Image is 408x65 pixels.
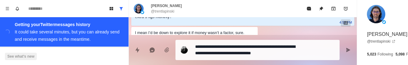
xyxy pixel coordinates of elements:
a: @trentlapinski [367,39,395,44]
button: Board View [106,4,116,13]
p: [PERSON_NAME] [367,31,407,38]
button: Add media [161,44,173,56]
button: Quick replies [131,44,144,56]
img: picture [140,10,144,14]
p: Following [377,52,393,57]
img: picture [382,20,386,24]
button: Unpin [315,2,327,15]
img: picture [180,46,188,54]
button: Add reminder [340,2,352,15]
p: 4:52 PM [339,19,352,26]
p: 5,098 [395,52,405,57]
p: [PERSON_NAME] [151,3,182,9]
img: picture [367,5,385,23]
button: See what's new [5,53,37,60]
button: Mark as read [303,2,315,15]
button: Notifications [12,4,22,13]
p: @trentlapinski [151,9,174,14]
img: picture [134,4,144,13]
div: Getting your Twitter messages history [15,21,121,28]
button: Menu [2,4,12,13]
button: Reply with AI [146,44,158,56]
div: I mean I’d be down to explore it if money wasn’t a factor, sure. [135,29,244,36]
button: Archive [327,2,340,15]
div: It could take several minutes, but you can already send and receive messages in the meantime. [15,29,120,42]
p: 5,023 [367,52,376,57]
button: Show all conversations [116,4,126,13]
button: Send message [342,44,354,56]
